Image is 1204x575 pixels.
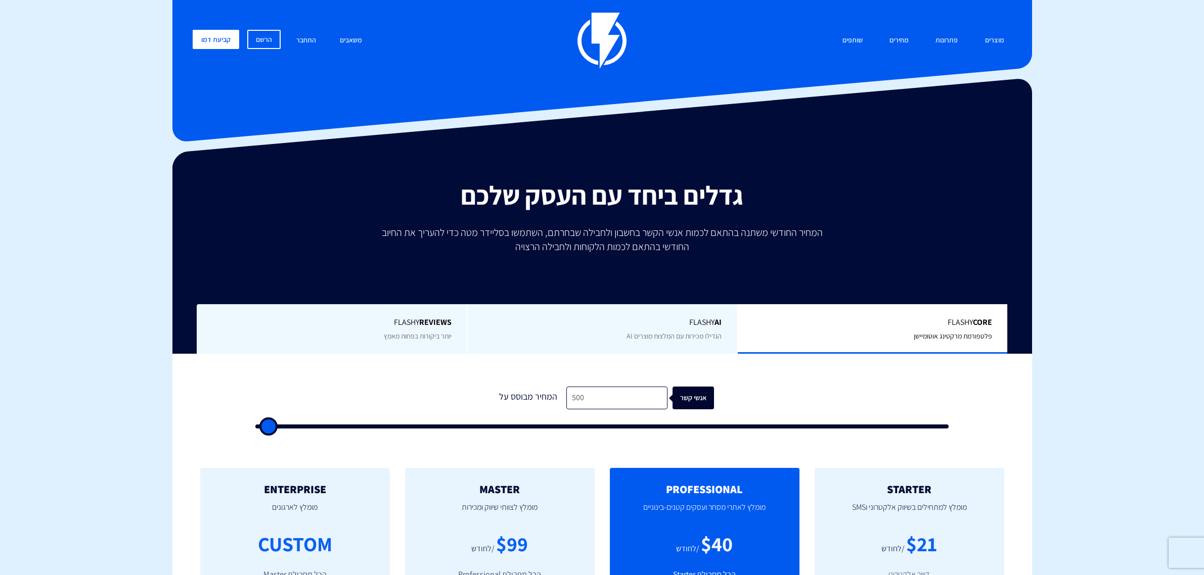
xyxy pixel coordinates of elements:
[973,317,992,327] b: Core
[928,30,965,52] a: פתרונות
[483,317,722,328] span: Flashy
[420,483,579,495] h2: MASTER
[680,387,722,409] div: אנשי קשר
[375,225,830,254] p: המחיר החודשי משתנה בהתאם לכמות אנשי הקשר בחשבון ולחבילה שבחרתם, השתמשו בסליידר מטה כדי להעריך את ...
[332,30,370,52] a: משאבים
[835,30,870,52] a: שותפים
[625,483,784,495] h2: PROFESSIONAL
[193,30,239,49] a: קביעת דמו
[490,387,566,409] div: המחיר מבוסס על
[212,317,452,328] span: Flashy
[914,331,992,341] span: פלטפורמת מרקטינג אוטומיישן
[289,30,324,52] a: התחבר
[977,30,1012,52] a: מוצרים
[881,543,905,555] div: /לחודש
[627,331,722,341] span: הגדילו מכירות עם המלצות מוצרים AI
[419,317,452,327] b: REVIEWS
[215,495,375,530] p: מומלץ לארגונים
[471,543,495,555] div: /לחודש
[715,317,722,327] b: AI
[258,530,332,558] div: CUSTOM
[247,30,281,49] a: הרשם
[420,495,579,530] p: מומלץ לצוותי שיווק ומכירות
[830,483,989,495] h2: STARTER
[906,530,937,558] div: $21
[215,483,375,495] h2: ENTERPRISE
[676,543,699,555] div: /לחודש
[882,30,916,52] a: מחירים
[830,495,989,530] p: מומלץ למתחילים בשיווק אלקטרוני וSMS
[180,181,1024,210] h2: גדלים ביחד עם העסק שלכם
[384,331,452,341] span: יותר ביקורות בפחות מאמץ
[625,495,784,530] p: מומלץ לאתרי מסחר ועסקים קטנים-בינוניים
[701,530,733,558] div: $40
[753,317,992,328] span: Flashy
[496,530,528,558] div: $99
